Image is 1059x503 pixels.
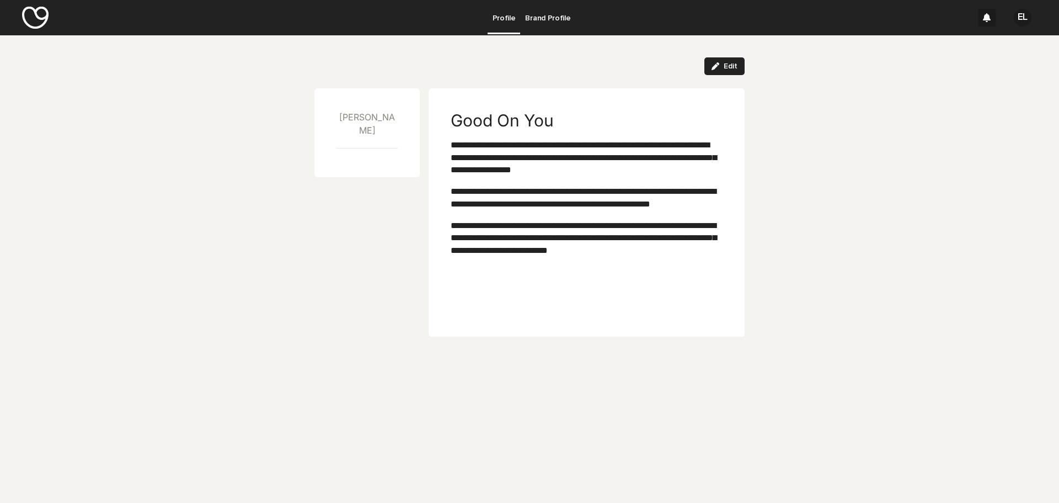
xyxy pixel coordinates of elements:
button: Edit [704,57,745,75]
h2: Good On You [451,110,554,130]
div: EL [1014,9,1031,27]
span: Edit [724,62,737,70]
img: SZUT5cL6R8SGCY3hRM1s [22,7,49,29]
p: [PERSON_NAME] [336,110,398,137]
